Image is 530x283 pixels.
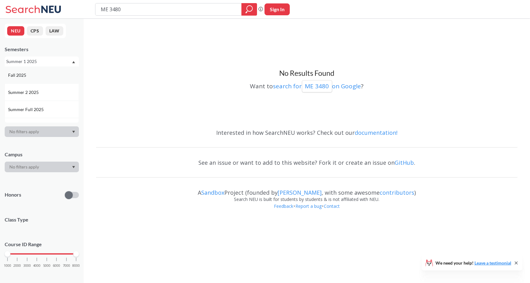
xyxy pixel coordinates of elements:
[355,129,397,136] a: documentation!
[305,82,329,90] p: ME 3480
[5,162,79,172] div: Dropdown arrow
[13,264,21,267] span: 2000
[273,82,361,90] a: search forME 3480on Google
[380,189,414,196] a: contributors
[246,5,253,14] svg: magnifying glass
[72,264,80,267] span: 8000
[53,264,60,267] span: 6000
[201,189,224,196] a: Sandbox
[8,106,45,113] span: Summer Full 2025
[5,56,79,66] div: Summer 1 2025Dropdown arrowFall 2025Summer 2 2025Summer Full 2025Summer 1 2025Spring 2025Fall 202...
[241,3,257,16] div: magnifying glass
[5,216,79,223] span: Class Type
[395,159,414,166] a: GitHub
[100,4,237,15] input: Class, professor, course number, "phrase"
[8,89,40,96] span: Summer 2 2025
[96,196,518,203] div: Search NEU is built for students by students & is not affiliated with NEU.
[33,264,41,267] span: 4000
[72,166,75,168] svg: Dropdown arrow
[23,264,31,267] span: 3000
[72,61,75,63] svg: Dropdown arrow
[474,260,511,266] a: Leave a testimonial
[5,126,79,137] div: Dropdown arrow
[46,26,63,36] button: LAW
[435,261,511,265] span: We need your help!
[63,264,70,267] span: 7000
[43,264,51,267] span: 5000
[72,131,75,133] svg: Dropdown arrow
[274,203,294,209] a: Feedback
[4,264,11,267] span: 1000
[96,183,518,196] div: A Project (founded by , with some awesome )
[96,154,518,172] div: See an issue or want to add to this website? Fork it or create an issue on .
[96,69,518,78] h3: No Results Found
[295,203,322,209] a: Report a bug
[323,203,340,209] a: Contact
[96,78,518,92] div: Want to ?
[27,26,43,36] button: CPS
[5,191,21,198] p: Honors
[5,46,79,53] div: Semesters
[265,3,290,15] button: Sign In
[96,203,518,219] div: • •
[7,26,24,36] button: NEU
[5,151,79,158] div: Campus
[8,72,27,79] span: Fall 2025
[5,241,79,248] p: Course ID Range
[278,189,322,196] a: [PERSON_NAME]
[6,58,71,65] div: Summer 1 2025
[96,124,518,142] div: Interested in how SearchNEU works? Check out our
